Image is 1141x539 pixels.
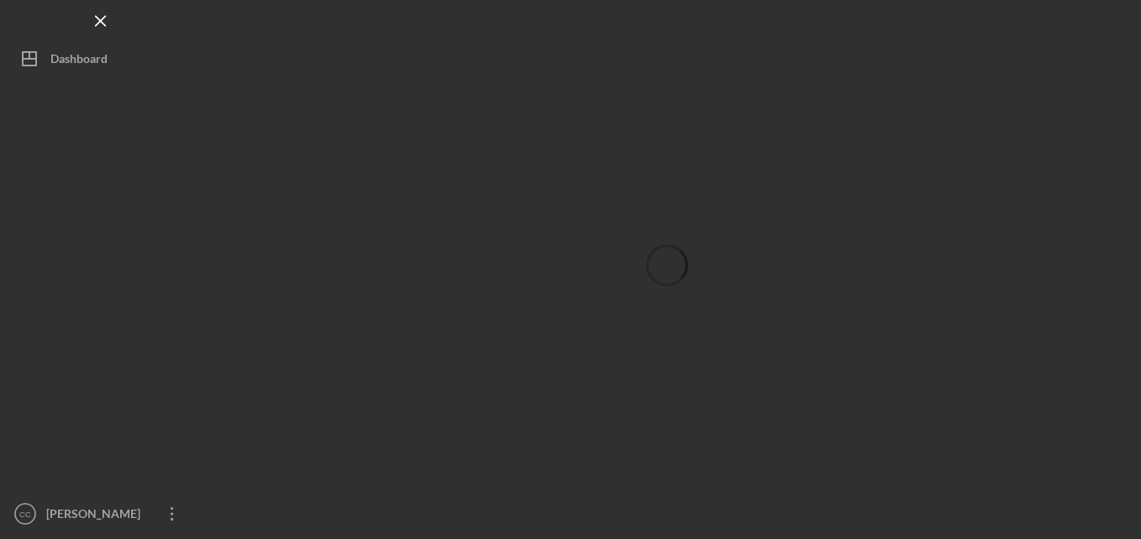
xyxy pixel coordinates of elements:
[19,510,31,519] text: CC
[42,497,151,535] div: [PERSON_NAME]
[8,42,193,76] button: Dashboard
[50,42,108,80] div: Dashboard
[8,497,193,531] button: CC[PERSON_NAME]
